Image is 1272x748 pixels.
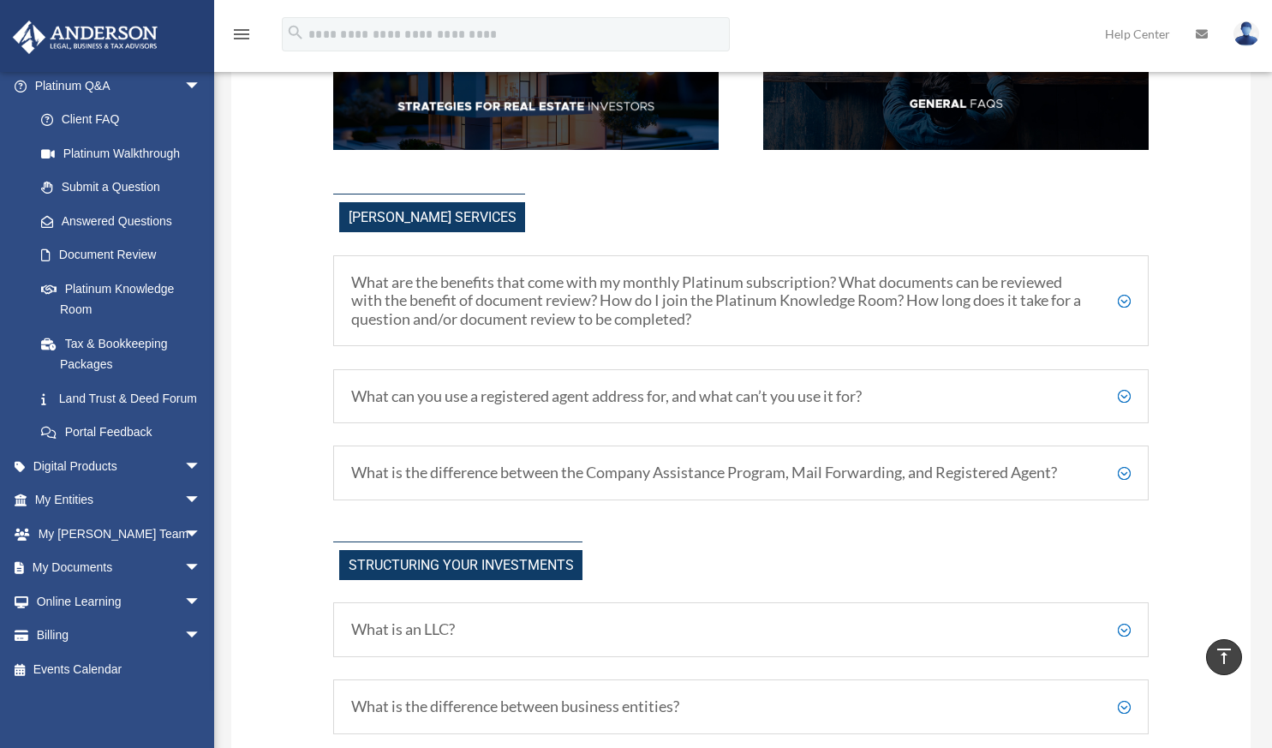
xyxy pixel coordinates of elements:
a: Tax & Bookkeeping Packages [24,326,227,381]
a: Platinum Knowledge Room [24,272,227,326]
span: arrow_drop_down [184,619,218,654]
h5: What are the benefits that come with my monthly Platinum subscription? What documents can be revi... [351,273,1131,329]
a: Digital Productsarrow_drop_down [12,449,227,483]
a: Billingarrow_drop_down [12,619,227,653]
img: StratsRE_hdr [333,63,719,150]
a: My Documentsarrow_drop_down [12,551,227,585]
a: Online Learningarrow_drop_down [12,584,227,619]
a: Client FAQ [24,103,218,137]
a: Platinum Q&Aarrow_drop_down [12,69,227,103]
a: My Entitiesarrow_drop_down [12,483,227,518]
a: Events Calendar [12,652,227,686]
h5: What is an LLC? [351,620,1131,639]
a: menu [231,30,252,45]
img: User Pic [1233,21,1259,46]
h5: What is the difference between business entities? [351,697,1131,716]
span: arrow_drop_down [184,517,218,552]
img: Anderson Advisors Platinum Portal [8,21,163,54]
span: arrow_drop_down [184,69,218,104]
a: Portal Feedback [24,416,227,450]
h5: What can you use a registered agent address for, and what can’t you use it for? [351,387,1131,406]
i: menu [231,24,252,45]
i: vertical_align_top [1214,646,1234,667]
span: Structuring Your investments [339,550,582,580]
h5: What is the difference between the Company Assistance Program, Mail Forwarding, and Registered Ag... [351,464,1131,482]
a: Answered Questions [24,204,227,238]
span: arrow_drop_down [184,584,218,619]
span: arrow_drop_down [184,483,218,518]
a: Platinum Walkthrough [24,136,227,171]
span: [PERSON_NAME] Services [339,202,525,232]
a: Submit a Question [24,171,227,205]
img: GenFAQ_hdr [763,63,1149,150]
span: arrow_drop_down [184,449,218,484]
i: search [286,23,305,42]
a: vertical_align_top [1206,639,1242,675]
span: arrow_drop_down [184,551,218,586]
a: My [PERSON_NAME] Teamarrow_drop_down [12,517,227,551]
a: Land Trust & Deed Forum [24,381,227,416]
a: Document Review [24,238,227,272]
